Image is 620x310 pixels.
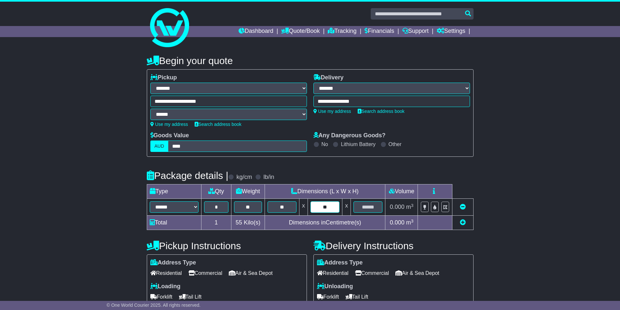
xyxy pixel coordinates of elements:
h4: Pickup Instructions [147,240,307,251]
td: Type [147,184,201,199]
label: Address Type [150,259,196,266]
span: Tail Lift [179,292,202,302]
label: Other [389,141,402,147]
h4: Begin your quote [147,55,474,66]
span: Residential [150,268,182,278]
a: Tracking [328,26,356,37]
a: Dashboard [239,26,273,37]
sup: 3 [411,219,414,223]
span: Air & Sea Depot [229,268,273,278]
label: kg/cm [236,174,252,181]
td: 1 [201,216,231,230]
a: Settings [437,26,465,37]
span: 0.000 [390,219,405,226]
span: m [406,204,414,210]
a: Add new item [460,219,466,226]
td: Qty [201,184,231,199]
a: Support [402,26,429,37]
a: Search address book [195,122,241,127]
td: Dimensions (L x W x H) [265,184,385,199]
label: Goods Value [150,132,189,139]
td: Kilo(s) [231,216,265,230]
span: Commercial [188,268,222,278]
h4: Delivery Instructions [313,240,474,251]
a: Quote/Book [281,26,320,37]
label: Pickup [150,74,177,81]
span: Forklift [150,292,172,302]
sup: 3 [411,203,414,208]
a: Use my address [150,122,188,127]
label: Any Dangerous Goods? [313,132,386,139]
a: Search address book [358,109,405,114]
label: Address Type [317,259,363,266]
label: Unloading [317,283,353,290]
span: 55 [236,219,242,226]
label: No [322,141,328,147]
label: lb/in [263,174,274,181]
h4: Package details | [147,170,228,181]
label: Lithium Battery [341,141,376,147]
span: 0.000 [390,204,405,210]
span: Air & Sea Depot [395,268,439,278]
span: Residential [317,268,349,278]
span: Forklift [317,292,339,302]
span: © One World Courier 2025. All rights reserved. [107,303,201,308]
span: Commercial [355,268,389,278]
td: Dimensions in Centimetre(s) [265,216,385,230]
label: AUD [150,141,169,152]
td: Volume [385,184,418,199]
span: Tail Lift [346,292,368,302]
td: Weight [231,184,265,199]
a: Remove this item [460,204,466,210]
td: Total [147,216,201,230]
a: Financials [365,26,394,37]
td: x [299,199,308,216]
span: m [406,219,414,226]
label: Loading [150,283,181,290]
td: x [342,199,351,216]
a: Use my address [313,109,351,114]
label: Delivery [313,74,344,81]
